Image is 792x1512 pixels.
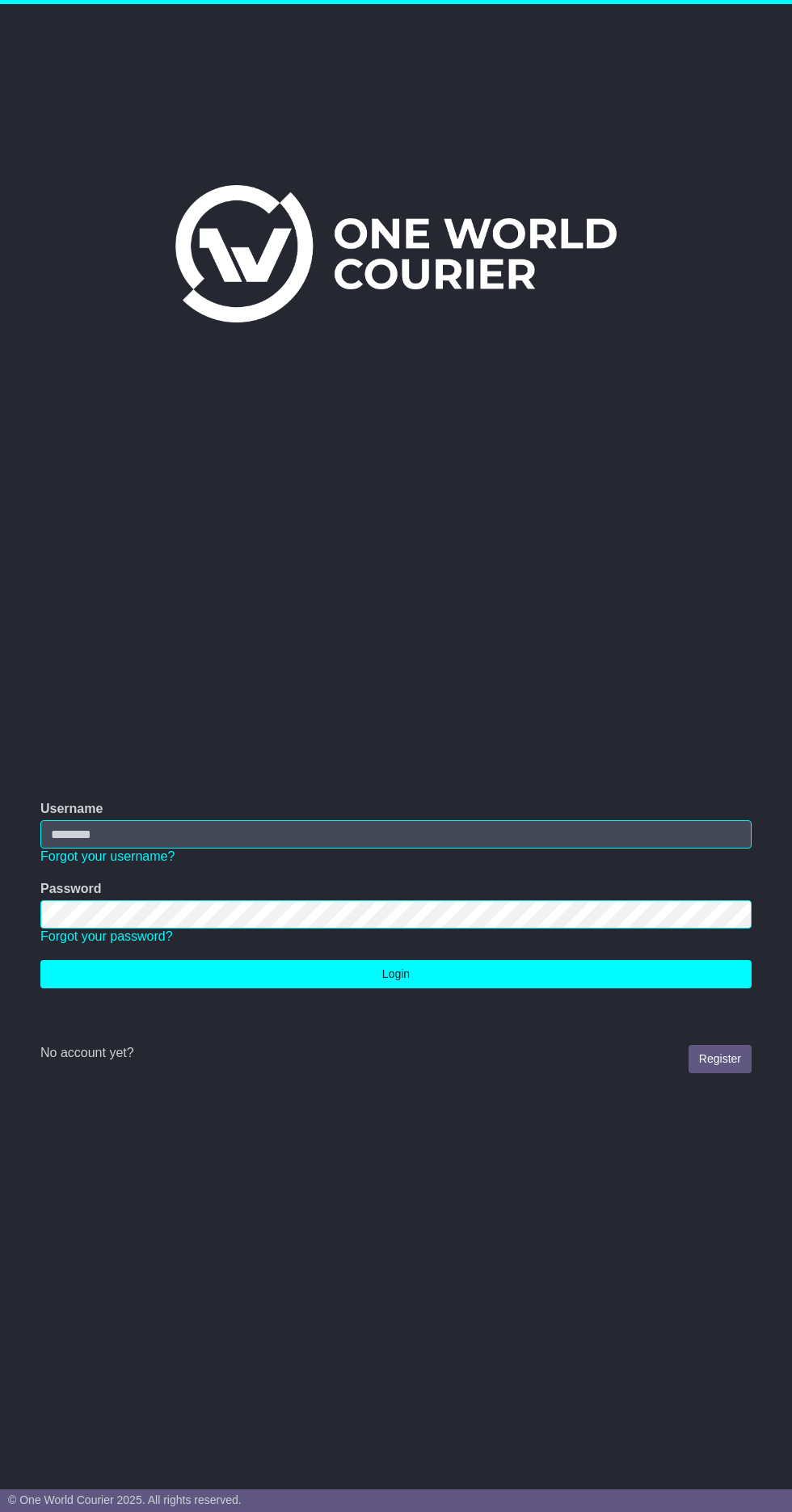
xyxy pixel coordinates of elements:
label: Username [40,801,103,816]
div: No account yet? [40,1045,752,1060]
a: Register [689,1045,752,1073]
a: Forgot your username? [40,849,175,863]
span: © One World Courier 2025. All rights reserved. [8,1493,242,1506]
img: One World [175,185,617,322]
button: Login [40,960,752,988]
a: Forgot your password? [40,929,173,943]
label: Password [40,881,102,896]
